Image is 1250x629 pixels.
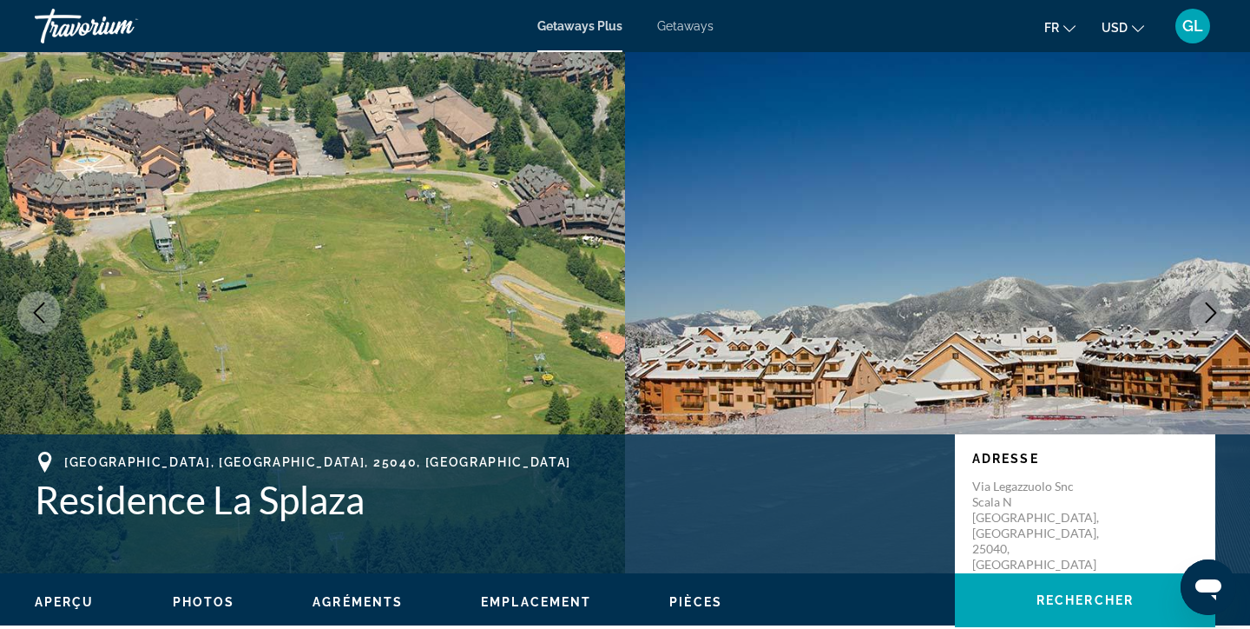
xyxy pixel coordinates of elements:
span: [GEOGRAPHIC_DATA], [GEOGRAPHIC_DATA], 25040, [GEOGRAPHIC_DATA] [64,455,571,469]
button: Next image [1189,291,1233,334]
h1: Residence La Splaza [35,477,937,522]
button: Agréments [312,594,403,610]
button: Previous image [17,291,61,334]
button: Change language [1044,15,1076,40]
span: Aperçu [35,595,95,609]
button: Aperçu [35,594,95,610]
button: Pièces [669,594,722,610]
button: User Menu [1170,8,1215,44]
span: Pièces [669,595,722,609]
button: Rechercher [955,573,1215,627]
span: GL [1182,17,1203,35]
span: Agréments [312,595,403,609]
a: Getaways [657,19,714,33]
button: Change currency [1102,15,1144,40]
span: Photos [173,595,235,609]
iframe: Bouton de lancement de la fenêtre de messagerie [1181,559,1236,615]
span: Emplacement [481,595,591,609]
button: Photos [173,594,235,610]
span: USD [1102,21,1128,35]
button: Emplacement [481,594,591,610]
p: Adresse [972,452,1198,466]
span: fr [1044,21,1059,35]
a: Travorium [35,3,208,49]
p: Via Legazzuolo snc Scala N [GEOGRAPHIC_DATA], [GEOGRAPHIC_DATA], 25040, [GEOGRAPHIC_DATA] [972,479,1111,573]
span: Rechercher [1036,593,1134,607]
a: Getaways Plus [537,19,622,33]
